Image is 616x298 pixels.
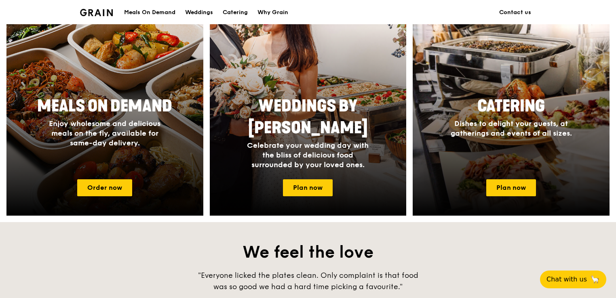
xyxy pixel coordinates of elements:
span: 🦙 [590,275,600,284]
span: Catering [477,97,545,116]
button: Chat with us🦙 [540,271,606,288]
a: Plan now [486,179,536,196]
div: Weddings [185,0,213,25]
span: Weddings by [PERSON_NAME] [248,97,368,138]
a: Weddings [180,0,218,25]
div: Meals On Demand [124,0,175,25]
span: Enjoy wholesome and delicious meals on the fly, available for same-day delivery. [49,119,160,147]
a: Catering [218,0,253,25]
img: Grain [80,9,113,16]
div: Why Grain [257,0,288,25]
div: Catering [223,0,248,25]
span: Chat with us [546,275,587,284]
div: "Everyone licked the plates clean. Only complaint is that food was so good we had a hard time pic... [187,270,429,292]
span: Dishes to delight your guests, at gatherings and events of all sizes. [451,119,572,138]
span: Meals On Demand [37,97,172,116]
a: Plan now [283,179,333,196]
a: Why Grain [253,0,293,25]
a: Contact us [494,0,536,25]
span: Celebrate your wedding day with the bliss of delicious food surrounded by your loved ones. [247,141,369,169]
a: Order now [77,179,132,196]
